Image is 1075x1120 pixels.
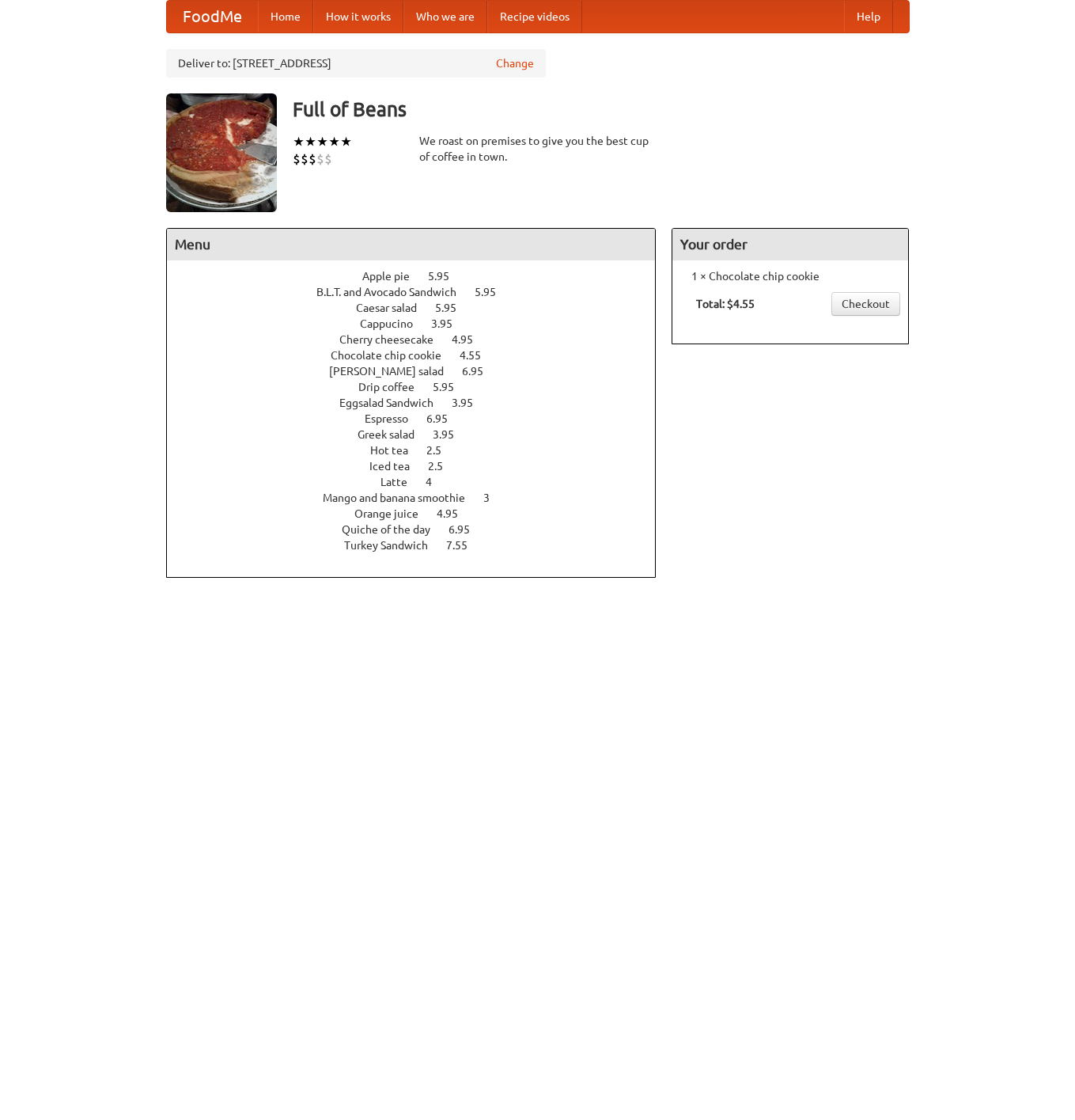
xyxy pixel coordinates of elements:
[324,150,332,168] li: $
[460,349,497,362] span: 4.55
[496,55,534,71] a: Change
[370,444,424,457] span: Hot tea
[452,333,489,346] span: 4.95
[449,523,486,536] span: 6.95
[331,349,510,362] a: Chocolate chip cookie 4.55
[369,460,426,473] span: Iced tea
[362,270,426,283] span: Apple pie
[308,150,316,168] li: $
[431,317,468,330] span: 3.95
[433,381,470,393] span: 5.95
[360,317,482,330] a: Cappucino 3.95
[452,397,489,409] span: 3.95
[328,133,340,150] li: ★
[323,492,519,504] a: Mango and banana smoothie 3
[166,49,546,78] div: Deliver to: [STREET_ADDRESS]
[428,460,459,473] span: 2.5
[344,539,497,552] a: Turkey Sandwich 7.55
[339,333,502,346] a: Cherry cheesecake 4.95
[342,523,499,536] a: Quiche of the day 6.95
[419,133,657,165] div: We roast on premises to give you the best cup of coffee in town.
[258,1,313,32] a: Home
[339,397,449,409] span: Eggsalad Sandwich
[316,286,472,298] span: B.L.T. and Avocado Sandwich
[316,133,328,150] li: ★
[696,298,755,310] b: Total: $4.55
[339,397,502,409] a: Eggsalad Sandwich 3.95
[831,292,900,316] a: Checkout
[329,365,513,378] a: [PERSON_NAME] salad 6.95
[293,93,910,125] h3: Full of Beans
[365,412,424,425] span: Espresso
[362,270,479,283] a: Apple pie 5.95
[428,270,465,283] span: 5.95
[331,349,457,362] span: Chocolate chip cookie
[356,302,433,314] span: Caesar salad
[380,476,461,488] a: Latte 4
[487,1,582,32] a: Recipe videos
[426,444,457,457] span: 2.5
[354,507,487,520] a: Orange juice 4.95
[358,381,430,393] span: Drip coffee
[360,317,429,330] span: Cappucino
[313,1,403,32] a: How it works
[462,365,499,378] span: 6.95
[358,428,430,441] span: Greek salad
[365,412,477,425] a: Espresso 6.95
[380,476,423,488] span: Latte
[435,302,472,314] span: 5.95
[339,333,449,346] span: Cherry cheesecake
[329,365,460,378] span: [PERSON_NAME] salad
[167,1,258,32] a: FoodMe
[316,286,525,298] a: B.L.T. and Avocado Sandwich 5.95
[344,539,444,552] span: Turkey Sandwich
[356,302,486,314] a: Caesar salad 5.95
[483,492,505,504] span: 3
[340,133,352,150] li: ★
[370,444,471,457] a: Hot tea 2.5
[305,133,316,150] li: ★
[358,428,483,441] a: Greek salad 3.95
[672,229,908,260] h4: Your order
[342,523,446,536] span: Quiche of the day
[844,1,893,32] a: Help
[323,492,481,504] span: Mango and banana smoothie
[293,150,301,168] li: $
[426,412,464,425] span: 6.95
[301,150,308,168] li: $
[446,539,483,552] span: 7.55
[316,150,324,168] li: $
[403,1,487,32] a: Who we are
[680,268,900,284] li: 1 × Chocolate chip cookie
[293,133,305,150] li: ★
[354,507,434,520] span: Orange juice
[433,428,470,441] span: 3.95
[369,460,472,473] a: Iced tea 2.5
[426,476,448,488] span: 4
[358,381,483,393] a: Drip coffee 5.95
[475,286,512,298] span: 5.95
[166,93,277,212] img: angular.jpg
[437,507,474,520] span: 4.95
[167,229,656,260] h4: Menu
